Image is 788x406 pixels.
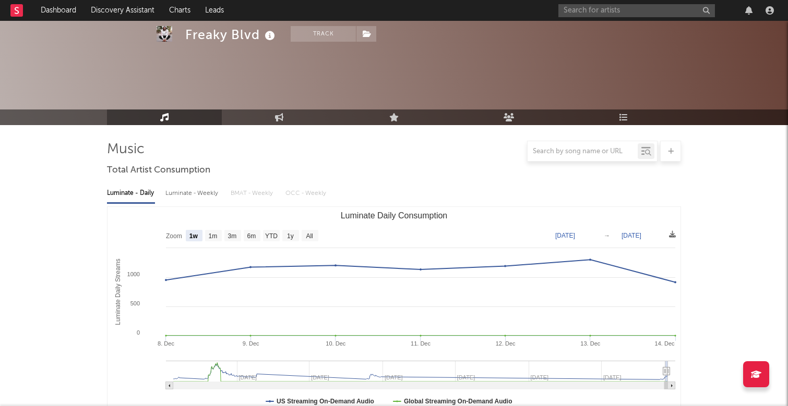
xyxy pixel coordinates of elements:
[622,232,641,239] text: [DATE]
[404,398,512,405] text: Global Streaming On-Demand Audio
[580,340,600,347] text: 13. Dec
[287,232,294,240] text: 1y
[411,340,431,347] text: 11. Dec
[265,232,278,240] text: YTD
[107,184,155,202] div: Luminate - Daily
[496,340,516,347] text: 12. Dec
[166,232,182,240] text: Zoom
[185,26,278,43] div: Freaky Blvd
[158,340,174,347] text: 8. Dec
[291,26,356,42] button: Track
[604,232,610,239] text: →
[165,184,220,202] div: Luminate - Weekly
[114,259,122,325] text: Luminate Daily Streams
[528,147,638,156] input: Search by song name or URL
[306,232,313,240] text: All
[277,398,374,405] text: US Streaming On-Demand Audio
[326,340,345,347] text: 10. Dec
[341,211,448,220] text: Luminate Daily Consumption
[127,271,140,277] text: 1000
[655,340,675,347] text: 14. Dec
[107,164,210,177] span: Total Artist Consumption
[130,300,140,306] text: 500
[247,232,256,240] text: 6m
[228,232,237,240] text: 3m
[209,232,218,240] text: 1m
[243,340,259,347] text: 9. Dec
[558,4,715,17] input: Search for artists
[137,329,140,336] text: 0
[189,232,198,240] text: 1w
[555,232,575,239] text: [DATE]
